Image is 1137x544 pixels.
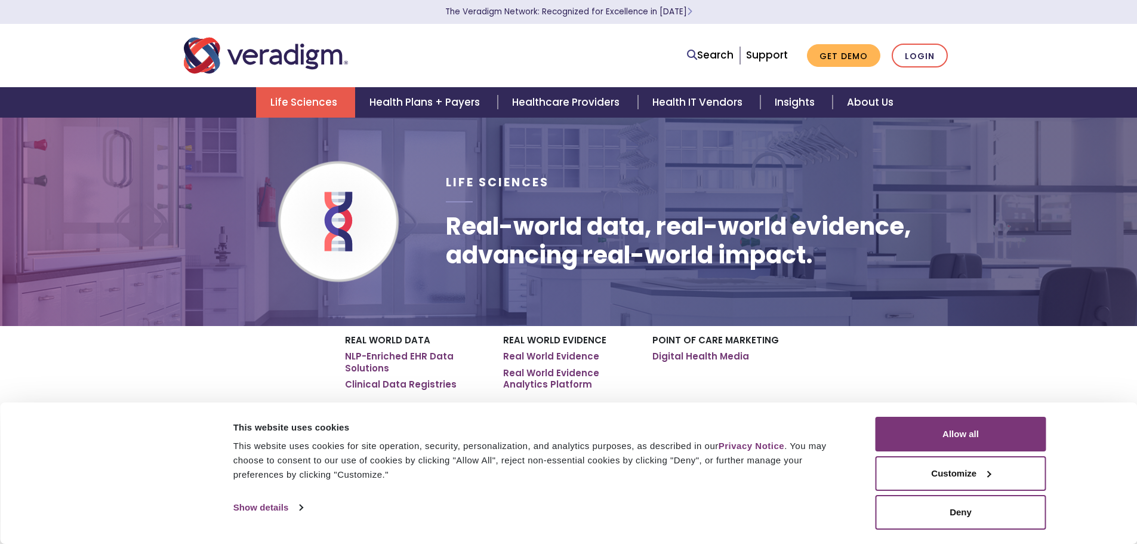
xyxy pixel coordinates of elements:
a: Clinical Data Registries [345,379,457,391]
a: Healthcare Providers [498,87,637,118]
span: Life Sciences [446,174,549,190]
a: About Us [833,87,908,118]
a: Health IT Vendors [638,87,760,118]
a: The Veradigm Network: Recognized for Excellence in [DATE]Learn More [445,6,692,17]
h1: Real-world data, real-world evidence, advancing real-world impact. [446,212,953,269]
button: Allow all [876,417,1046,451]
a: Show details [233,499,303,517]
a: Health Plans + Payers [355,87,498,118]
div: This website uses cookies for site operation, security, personalization, and analytics purposes, ... [233,439,849,482]
button: Customize [876,456,1046,491]
a: Support [746,48,788,62]
a: Life Sciences [256,87,355,118]
a: Real World Evidence Analytics Platform [503,367,634,391]
a: NLP-Enriched EHR Data Solutions [345,351,485,374]
span: Learn More [687,6,692,17]
a: Get Demo [807,44,880,67]
button: Deny [876,495,1046,530]
a: Login [892,44,948,68]
div: This website uses cookies [233,420,849,435]
a: Real World Evidence [503,351,599,362]
a: Digital Health Media [652,351,749,362]
a: Privacy Notice [719,441,784,451]
a: Insights [760,87,833,118]
a: Search [687,47,734,63]
img: Veradigm logo [184,36,348,75]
